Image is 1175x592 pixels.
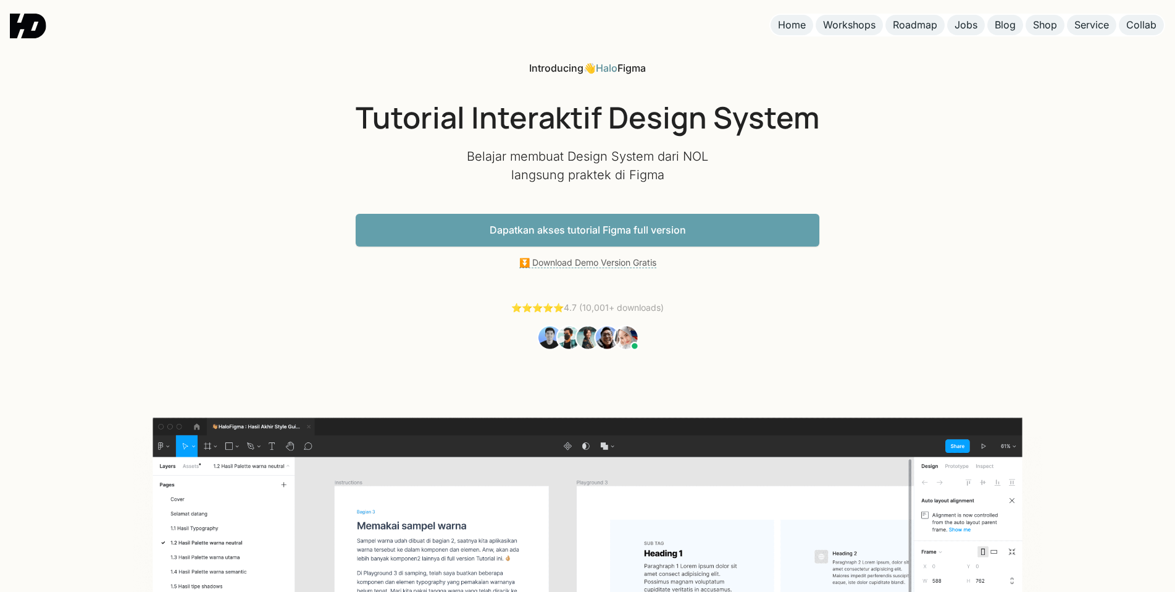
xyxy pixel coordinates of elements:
div: Jobs [955,19,977,32]
a: Jobs [947,15,985,35]
div: Home [778,19,806,32]
a: Service [1067,15,1116,35]
a: Workshops [816,15,883,35]
div: Blog [995,19,1016,32]
div: Shop [1033,19,1057,32]
p: Belajar membuat Design System dari NOL langsung praktek di Figma [464,147,711,184]
div: 4.7 (10,001+ downloads) [511,302,664,315]
span: Figma [617,62,646,74]
a: Collab [1119,15,1164,35]
div: Service [1074,19,1109,32]
div: Collab [1126,19,1156,32]
h1: Tutorial Interaktif Design System [356,99,819,135]
a: ⭐️⭐️⭐️⭐️⭐️ [511,302,564,313]
a: Dapatkan akses tutorial Figma full version [356,214,819,247]
img: Students Tutorial Belajar UI Design dari NOL Figma HaloFigma [537,324,638,350]
a: Home [771,15,813,35]
div: Roadmap [893,19,937,32]
a: Halo [596,62,617,74]
a: Shop [1026,15,1064,35]
a: Blog [987,15,1023,35]
a: Roadmap [885,15,945,35]
div: Workshops [823,19,876,32]
div: 👋 [529,62,646,75]
span: Introducing [529,62,583,74]
a: ⏬ Download Demo Version Gratis [519,257,656,268]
